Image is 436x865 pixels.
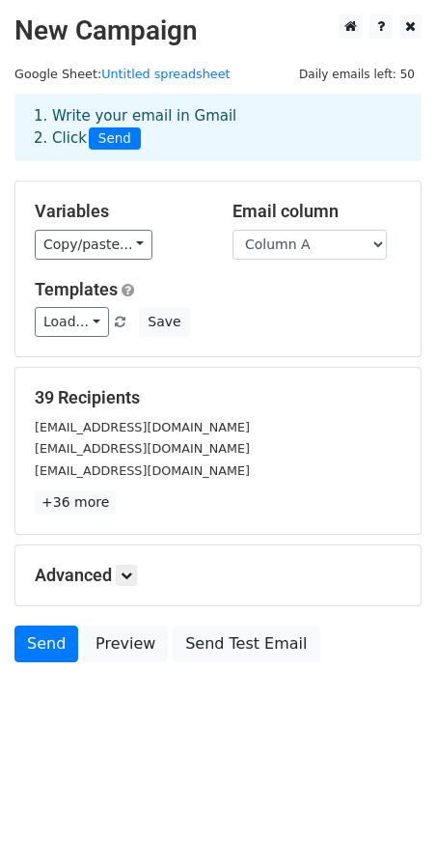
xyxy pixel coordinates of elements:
[14,67,231,81] small: Google Sheet:
[19,105,417,150] div: 1. Write your email in Gmail 2. Click
[35,387,401,408] h5: 39 Recipients
[14,626,78,662] a: Send
[173,626,319,662] a: Send Test Email
[232,201,401,222] h5: Email column
[35,307,109,337] a: Load...
[89,127,141,151] span: Send
[35,230,152,260] a: Copy/paste...
[292,64,422,85] span: Daily emails left: 50
[101,67,230,81] a: Untitled spreadsheet
[14,14,422,47] h2: New Campaign
[35,463,250,478] small: [EMAIL_ADDRESS][DOMAIN_NAME]
[35,279,118,299] a: Templates
[35,441,250,456] small: [EMAIL_ADDRESS][DOMAIN_NAME]
[35,490,116,515] a: +36 more
[35,201,204,222] h5: Variables
[292,67,422,81] a: Daily emails left: 50
[139,307,189,337] button: Save
[35,420,250,434] small: [EMAIL_ADDRESS][DOMAIN_NAME]
[35,565,401,586] h5: Advanced
[83,626,168,662] a: Preview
